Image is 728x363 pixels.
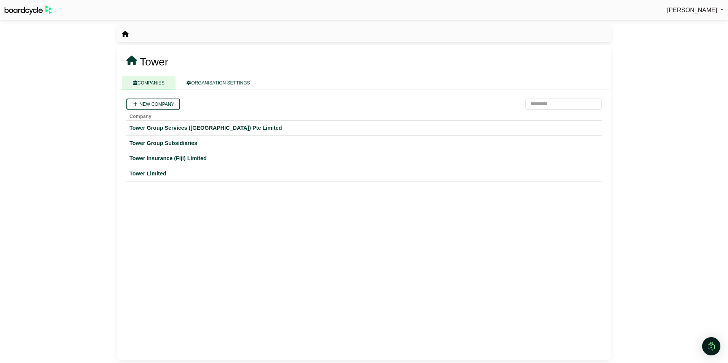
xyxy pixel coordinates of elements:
a: Tower Group Services ([GEOGRAPHIC_DATA]) Pte Limited [129,124,599,132]
a: Tower Group Subsidiaries [129,139,599,148]
a: COMPANIES [122,76,176,89]
img: BoardcycleBlackGreen-aaafeed430059cb809a45853b8cf6d952af9d84e6e89e1f1685b34bfd5cb7d64.svg [5,5,52,15]
span: [PERSON_NAME] [667,7,717,13]
a: Tower Insurance (Fiji) Limited [129,154,599,163]
span: Tower [140,56,168,68]
a: New company [126,99,180,110]
a: [PERSON_NAME] [667,5,723,15]
div: Open Intercom Messenger [702,337,720,355]
nav: breadcrumb [122,29,129,39]
th: Company [126,110,602,121]
a: ORGANISATION SETTINGS [176,76,261,89]
a: Tower Limited [129,169,599,178]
